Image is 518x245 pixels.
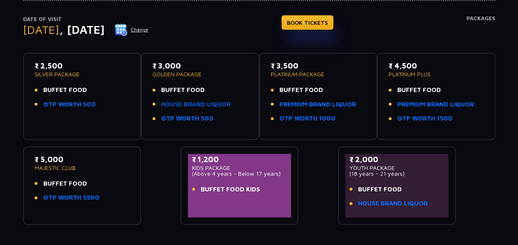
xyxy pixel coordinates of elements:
p: ₹ 2,000 [349,154,445,165]
p: KIDS PACKAGE [192,165,287,171]
a: HOUSE BRAND LIQUOR [358,199,428,208]
span: BUFFET FOOD [43,179,87,188]
a: OTP WORTH 5500 [43,193,99,203]
p: (18 years - 21 years) [349,171,445,177]
a: OTP WORTH 1500 [397,114,452,123]
span: , [DATE] [59,23,105,36]
a: OTP WORTH 1000 [279,114,335,123]
p: ₹ 1,200 [192,154,287,165]
button: Change [115,23,149,36]
span: [DATE] [23,23,59,36]
h4: Packages [466,15,495,45]
span: BUFFET FOOD [161,85,205,95]
span: BUFFET FOOD [43,85,87,95]
span: BUFFET FOOD [279,85,323,95]
p: GOLDEN PACKAGE [152,71,248,77]
p: MAJESTIC CLUB [35,165,130,171]
p: ₹ 5,000 [35,154,130,165]
p: ₹ 3,500 [271,60,366,71]
p: ₹ 3,000 [152,60,248,71]
span: BUFFET FOOD [397,85,441,95]
a: OTP WORTH 500 [161,114,213,123]
p: PLATINUM PACKAGE [271,71,366,77]
p: (Above 4 years - Below 17 years) [192,171,287,177]
p: ₹ 2,500 [35,60,130,71]
a: BOOK TICKETS [281,15,333,30]
a: PREMIUM BRAND LIQUOR [279,100,356,109]
p: PLATINUM PLUS [389,71,484,77]
p: Date of Visit [23,15,149,24]
p: YOUTH PACKAGE [349,165,445,171]
span: BUFFET FOOD KIDS [201,185,260,194]
p: SILVER PACKAGE [35,71,130,77]
a: HOUSE BRAND LIQUOR [161,100,231,109]
span: BUFFET FOOD [358,185,402,194]
a: OTP WORTH 500 [43,100,96,109]
p: ₹ 4,500 [389,60,484,71]
a: PREMIUM BRAND LIQUOR [397,100,474,109]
